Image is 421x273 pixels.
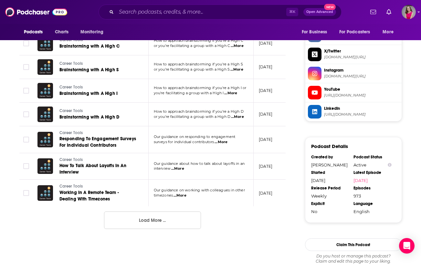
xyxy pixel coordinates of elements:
span: Charts [55,28,69,37]
span: https://www.linkedin.com/company/manager-tools [324,112,399,117]
div: Open Intercom Messenger [399,238,415,254]
span: Toggle select row [23,137,29,142]
div: [DATE] [311,178,349,183]
p: [DATE] [259,111,273,117]
span: Linkedin [324,106,399,111]
img: User Profile [402,5,416,19]
span: How to approach brainstorming if you’re a High C [154,38,243,43]
div: Latest Episode [353,170,392,175]
span: https://www.youtube.com/@managertools [324,93,399,98]
span: For Podcasters [339,28,370,37]
span: Brainstorming with A High S [59,67,119,73]
span: you're facilitating a group with a High I [154,91,224,95]
a: How To Talk About Layoffs In An Interview [59,163,137,176]
img: Podchaser - Follow, Share and Rate Podcasts [5,6,67,18]
div: English [353,209,392,214]
div: Podcast Status [353,154,392,160]
span: Open Advanced [306,10,333,14]
span: timezones [154,193,173,198]
span: Logged in as AmyRasdal [402,5,416,19]
a: Brainstorming with A High I [59,90,136,97]
span: ...More [174,193,186,198]
span: ...More [224,91,237,96]
a: Career Tools [59,157,137,163]
span: Working In A Remote Team - Dealing With Timezones [59,190,119,202]
span: Career Tools [59,85,83,89]
span: How to approach brainstorming if you're a High D [154,109,244,114]
button: open menu [76,26,112,38]
div: Claim and edit this page to your liking. [305,254,402,264]
span: X/Twitter [324,48,399,54]
button: open menu [297,26,335,38]
span: Toggle select row [23,190,29,196]
span: Toggle select row [23,64,29,70]
span: Our guidance about how to talk about layoffs in an [154,161,245,166]
span: interview [154,166,171,171]
input: Search podcasts, credits, & more... [116,7,286,17]
span: Do you host or manage this podcast? [305,254,402,259]
a: Career Tools [59,184,137,189]
a: Show notifications dropdown [368,6,379,17]
button: Show profile menu [402,5,416,19]
div: Search podcasts, credits, & more... [99,5,342,19]
span: ...More [171,166,184,171]
a: [DATE] [353,178,392,183]
span: or you’re facilitating a group with a High C [154,43,230,48]
button: open menu [19,26,51,38]
a: Career Tools [59,37,136,43]
span: Career Tools [59,131,83,135]
span: instagram.com/managertools [324,74,399,79]
a: Charts [51,26,73,38]
span: Toggle select row [23,111,29,117]
a: Brainstorming with A High D [59,114,136,120]
span: Career Tools [59,38,83,42]
span: Our guidance on responding to engagement [154,134,236,139]
a: Show notifications dropdown [384,6,394,17]
span: Monitoring [80,28,103,37]
span: Brainstorming with A High I [59,91,118,96]
a: YouTube[URL][DOMAIN_NAME] [308,86,399,99]
div: Active [353,162,392,167]
div: No [311,209,349,214]
a: X/Twitter[DOMAIN_NAME][URL] [308,48,399,61]
a: Career Tools [59,85,136,90]
a: Instagram[DOMAIN_NAME][URL] [308,67,399,80]
a: Brainstorming with A High S [59,67,136,73]
span: Responding To Engagement Surveys For Individual Contributors [59,136,136,148]
span: ...More [231,114,244,119]
a: Career Tools [59,61,136,67]
div: Created by [311,154,349,160]
span: ...More [215,140,227,145]
span: For Business [302,28,327,37]
a: Career Tools [59,108,136,114]
button: Load More ... [104,211,201,229]
span: ⌘ K [286,8,298,16]
span: Brainstorming with A High C [59,43,120,49]
span: Career Tools [59,157,83,162]
span: How To Talk About Layoffs In An Interview [59,163,126,175]
a: Working In A Remote Team - Dealing With Timezones [59,189,137,202]
div: Explicit [311,201,349,206]
span: ...More [230,67,243,72]
span: Instagram [324,67,399,73]
span: Career Tools [59,108,83,113]
button: Open AdvancedNew [303,8,336,16]
a: Career Tools [59,130,137,136]
div: Language [353,201,392,206]
p: [DATE] [259,64,273,70]
span: Career Tools [59,184,83,188]
span: Toggle select row [23,163,29,169]
span: Podcasts [24,28,43,37]
div: Release Period [311,186,349,191]
div: Episodes [353,186,392,191]
span: How to approach brainstorming if you’re a High S [154,62,243,66]
div: [PERSON_NAME] [311,162,349,167]
h3: Podcast Details [311,143,348,149]
p: [DATE] [259,88,273,93]
div: 973 [353,193,392,199]
p: [DATE] [259,137,273,142]
span: How to approach brainstorming if you're a High I or [154,85,247,90]
span: Brainstorming with A High D [59,114,120,120]
div: Started [311,170,349,175]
